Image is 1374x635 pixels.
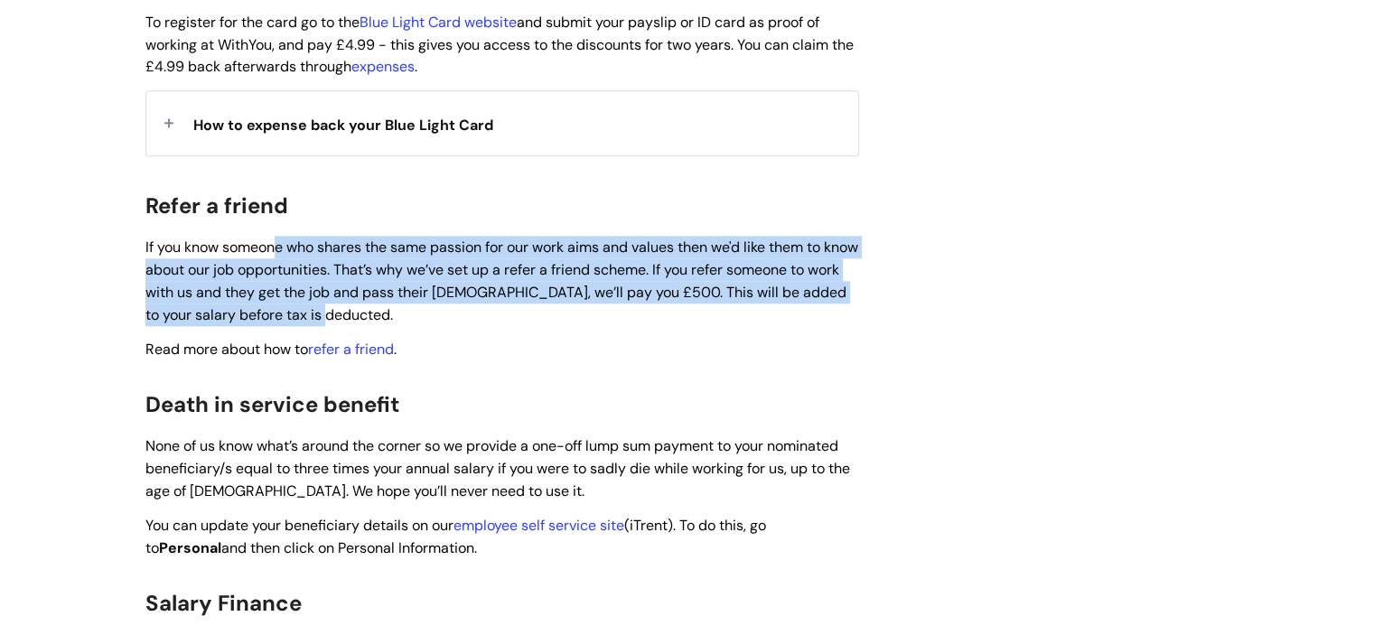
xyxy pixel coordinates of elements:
span: Personal [159,538,221,557]
span: To register for the card go to the and submit your payslip or ID card as proof of working at With... [145,13,854,77]
span: Salary Finance [145,589,302,617]
span: Read more about how to . [145,340,397,359]
a: expenses [351,57,415,76]
a: Blue Light Card website [360,13,517,32]
span: Refer a friend [145,191,288,219]
span: You can update your beneficiary details on our (iTrent). To do this, go to [145,516,766,557]
span: How to expense back your Blue Light Card [193,116,493,135]
span: and then click on Personal Information. [221,538,477,557]
a: refer a friend [308,340,394,359]
span: None of us know what’s around the corner so we provide a one-off lump sum payment to your nominat... [145,436,850,500]
span: Death in service benefit [145,390,399,418]
span: If you know someone who shares the same passion for our work aims and values then we'd like them ... [145,238,858,323]
a: employee self service site [453,516,624,535]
